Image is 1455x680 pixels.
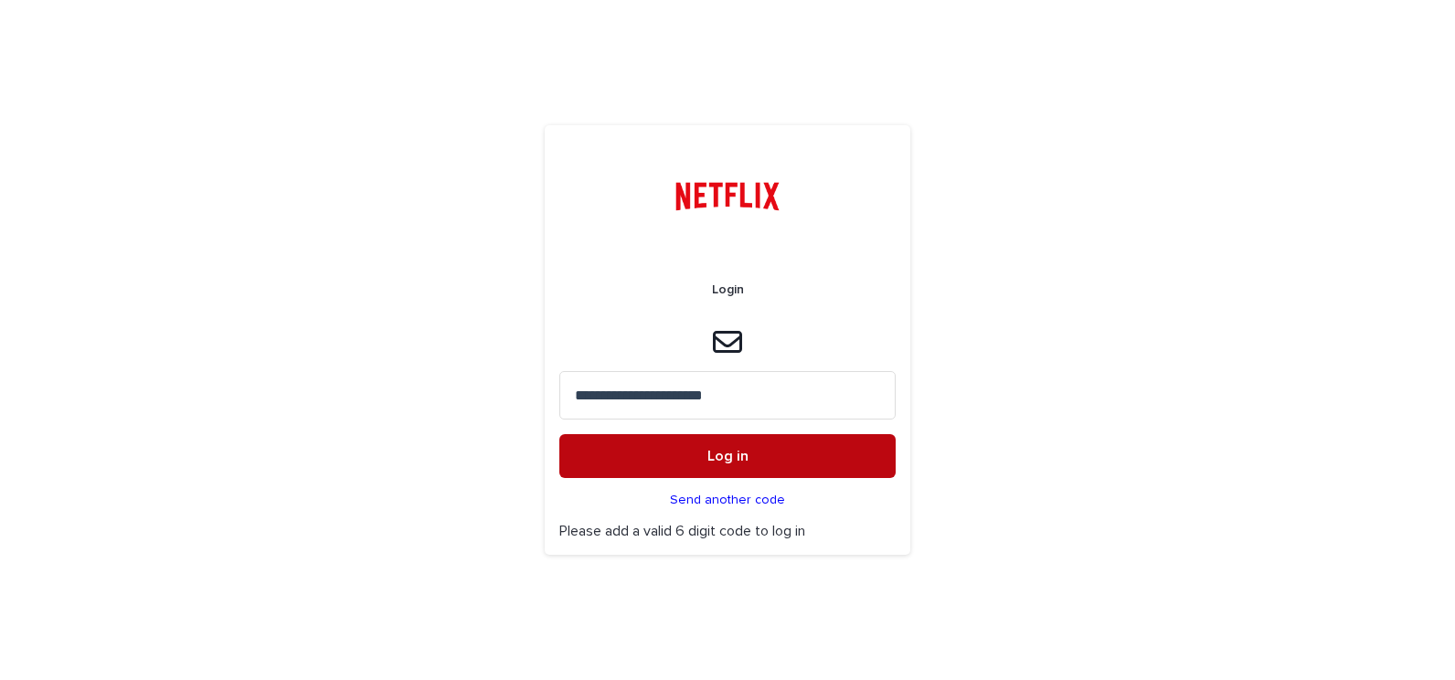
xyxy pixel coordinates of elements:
[670,493,785,508] p: Send another code
[707,449,749,463] span: Log in
[712,282,744,298] h2: Login
[663,169,793,224] img: ifQbXi3ZQGMSEF7WDB7W
[559,523,896,540] p: Please add a valid 6 digit code to log in
[559,434,896,478] button: Log in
